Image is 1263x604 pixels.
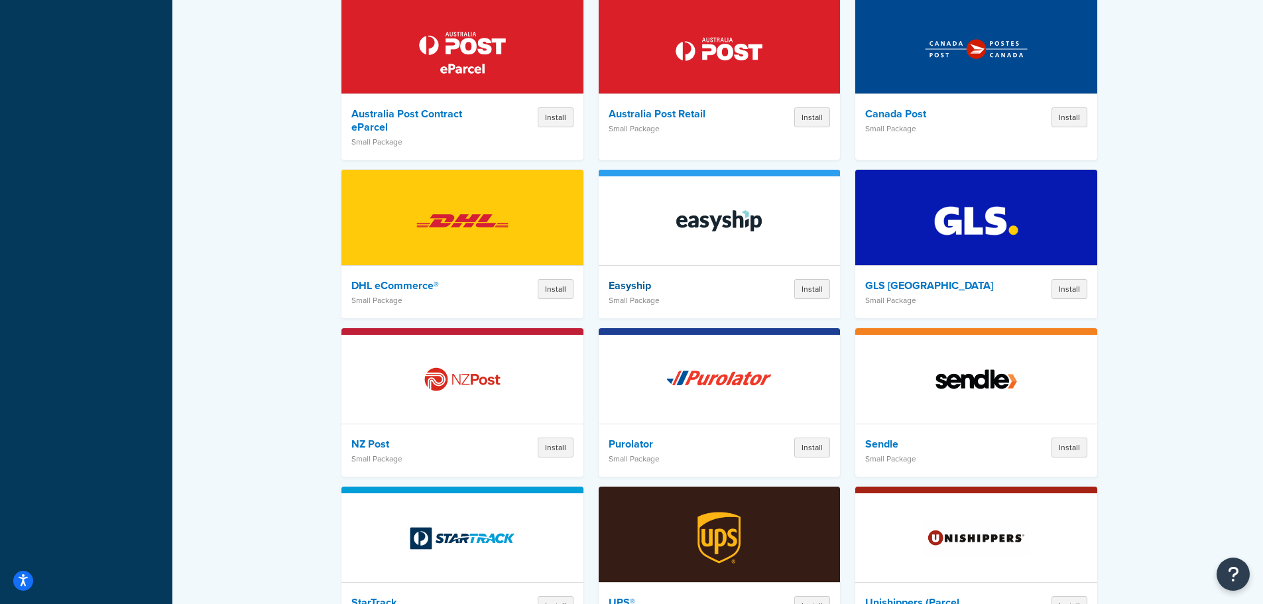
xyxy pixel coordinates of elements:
[538,438,573,457] button: Install
[341,170,583,318] a: DHL eCommerce®DHL eCommerce®Small PackageInstall
[865,454,1002,463] p: Small Package
[341,328,583,477] a: NZ PostNZ PostSmall PackageInstall
[351,454,489,463] p: Small Package
[404,491,520,584] img: StarTrack
[865,279,1002,292] h4: GLS [GEOGRAPHIC_DATA]
[865,438,1002,451] h4: Sendle
[918,333,1034,426] img: Sendle
[351,296,489,305] p: Small Package
[351,137,489,147] p: Small Package
[661,3,777,95] img: Australia Post Retail
[609,279,746,292] h4: Easyship
[855,328,1097,477] a: Sendle SendleSmall PackageInstall
[865,107,1002,121] h4: Canada Post
[609,296,746,305] p: Small Package
[661,491,777,584] img: UPS®
[865,124,1002,133] p: Small Package
[865,296,1002,305] p: Small Package
[918,174,1034,267] img: GLS Canada
[661,333,777,426] img: Purolator
[1052,438,1087,457] button: Install
[609,454,746,463] p: Small Package
[918,3,1034,95] img: Canada Post
[404,333,520,426] img: NZ Post
[538,107,573,127] button: Install
[1052,279,1087,299] button: Install
[794,279,830,299] button: Install
[1052,107,1087,127] button: Install
[599,170,841,318] a: EasyshipEasyshipSmall PackageInstall
[661,174,777,267] img: Easyship
[609,107,746,121] h4: Australia Post Retail
[794,107,830,127] button: Install
[609,124,746,133] p: Small Package
[599,328,841,477] a: PurolatorPurolatorSmall PackageInstall
[351,279,489,292] h4: DHL eCommerce®
[351,438,489,451] h4: NZ Post
[351,107,489,134] h4: Australia Post Contract eParcel
[918,491,1034,584] img: Unishippers (Parcel Services)
[1217,558,1250,591] button: Open Resource Center
[609,438,746,451] h4: Purolator
[404,174,520,267] img: DHL eCommerce®
[855,170,1097,318] a: GLS CanadaGLS [GEOGRAPHIC_DATA]Small PackageInstall
[404,3,520,95] img: Australia Post Contract eParcel
[538,279,573,299] button: Install
[794,438,830,457] button: Install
